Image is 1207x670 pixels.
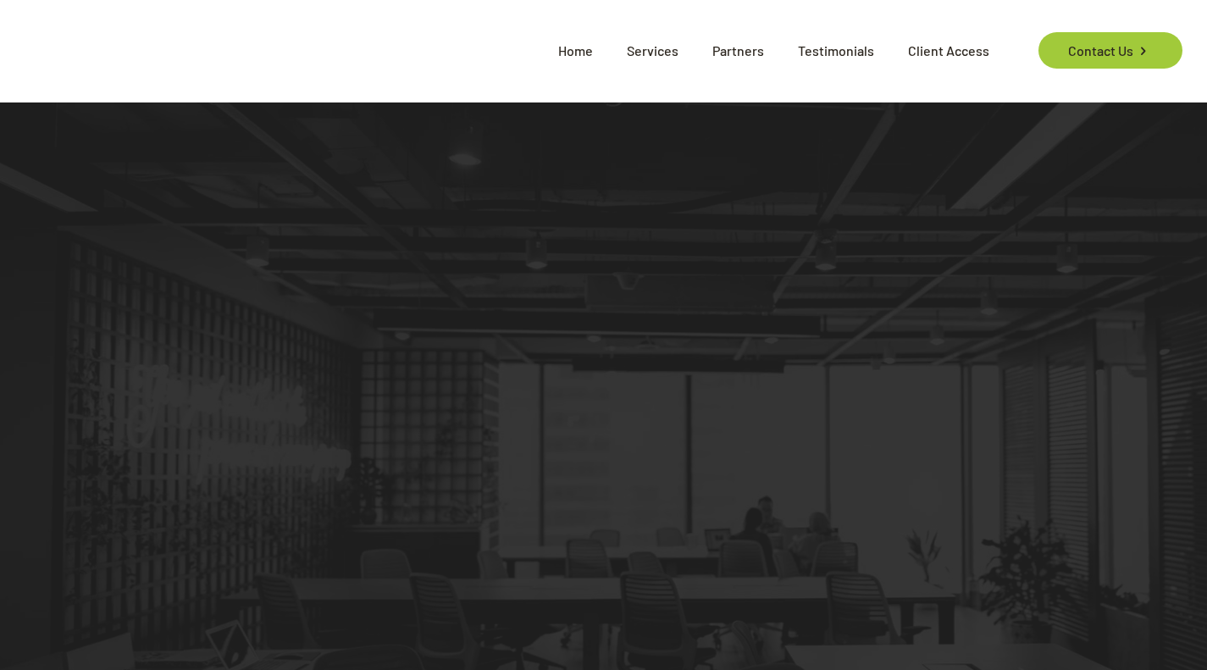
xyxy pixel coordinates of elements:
[541,25,610,76] span: Home
[1038,32,1182,69] a: Contact Us
[233,260,518,396] rs-layer: DEW IT
[233,321,518,402] span: Solutions
[891,25,1006,76] span: Client Access
[781,25,891,76] span: Testimonials
[695,25,781,76] span: Partners
[610,25,695,76] span: Services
